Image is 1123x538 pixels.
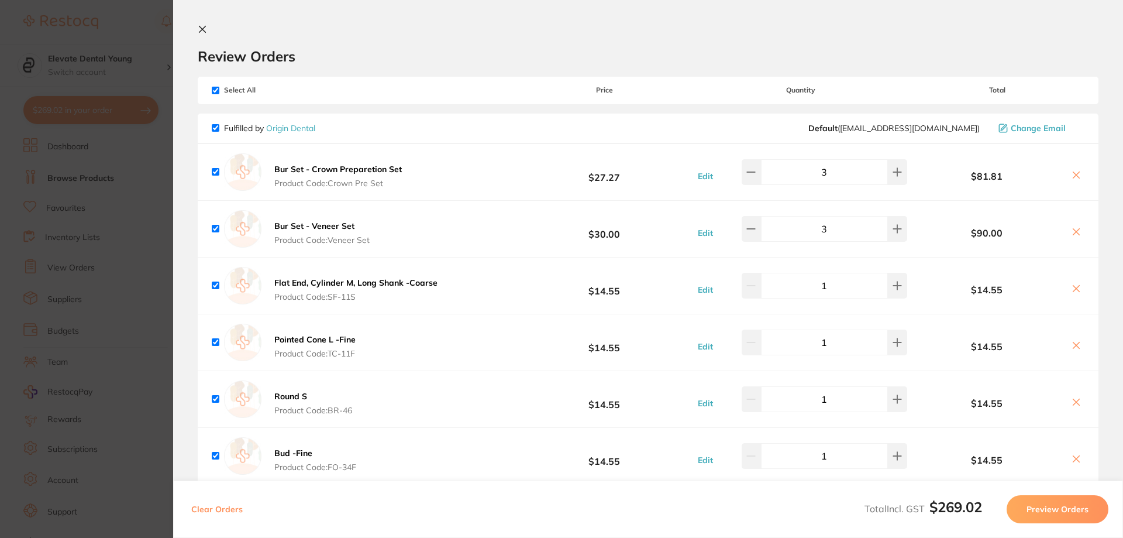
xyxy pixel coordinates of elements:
span: Product Code: BR-46 [274,406,352,415]
button: Edit [694,285,716,295]
span: Price [517,86,691,94]
button: Preview Orders [1007,495,1108,523]
img: empty.jpg [224,381,261,418]
b: $14.55 [517,275,691,296]
a: Origin Dental [266,123,315,133]
span: Total [910,86,1084,94]
button: Bud -Fine Product Code:FO-34F [271,448,360,472]
b: $90.00 [910,228,1063,238]
b: Round S [274,391,307,402]
b: Bur Set - Crown Preparetion Set [274,164,402,174]
span: Product Code: Veneer Set [274,235,370,245]
b: $81.81 [910,171,1063,181]
span: info@origindental.com.au [808,124,980,133]
b: Flat End, Cylinder M, Long Shank -Coarse [274,277,438,288]
button: Bur Set - Crown Preparetion Set Product Code:Crown Pre Set [271,164,405,189]
span: Select All [212,86,329,94]
b: $14.55 [910,455,1063,465]
img: empty.jpg [224,267,261,304]
img: empty.jpg [224,210,261,248]
button: Edit [694,228,716,238]
b: $14.55 [910,341,1063,352]
b: Pointed Cone L -Fine [274,334,356,345]
p: Fulfilled by [224,124,315,133]
b: $14.55 [517,331,691,353]
button: Bur Set - Veneer Set Product Code:Veneer Set [271,221,373,245]
h2: Review Orders [198,47,1098,65]
button: Change Email [995,123,1084,133]
button: Edit [694,171,716,181]
b: $269.02 [929,498,982,516]
span: Product Code: FO-34F [274,462,356,472]
b: $14.55 [517,445,691,467]
b: Bur Set - Veneer Set [274,221,354,231]
b: $30.00 [517,218,691,239]
button: Edit [694,455,716,465]
span: Product Code: Crown Pre Set [274,179,402,188]
b: $14.55 [517,388,691,410]
span: Total Incl. GST [864,503,982,515]
button: Edit [694,341,716,352]
button: Round S Product Code:BR-46 [271,391,356,416]
button: Edit [694,398,716,409]
b: $14.55 [910,398,1063,409]
button: Clear Orders [188,495,246,523]
b: $14.55 [910,285,1063,295]
button: Flat End, Cylinder M, Long Shank -Coarse Product Code:SF-11S [271,277,441,302]
span: Change Email [1011,124,1066,133]
button: Pointed Cone L -Fine Product Code:TC-11F [271,334,359,359]
b: Default [808,123,838,133]
img: empty.jpg [224,437,261,475]
span: Product Code: SF-11S [274,292,438,301]
img: empty.jpg [224,324,261,361]
b: $27.27 [517,161,691,183]
span: Product Code: TC-11F [274,349,356,358]
img: empty.jpg [224,153,261,191]
b: Bud -Fine [274,448,312,458]
span: Quantity [692,86,910,94]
